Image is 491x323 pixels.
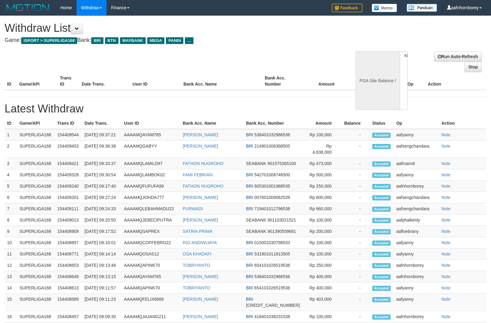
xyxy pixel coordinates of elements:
span: BRI [246,144,253,149]
a: Note [441,314,451,319]
a: Note [441,297,451,302]
a: PURWADI [183,206,203,211]
span: 214901008388505 [254,144,290,149]
span: 542701008746500 [254,172,290,177]
td: 2 [5,141,17,158]
td: Rp 400,000 [304,282,341,294]
span: BRI [246,240,253,245]
span: BRI [246,263,253,268]
a: Note [441,263,451,268]
td: aafnhornborey [394,181,439,192]
td: - [341,311,370,322]
a: Note [441,161,451,166]
span: BTN [105,37,118,44]
th: Game/API [17,118,55,129]
a: Note [441,144,451,149]
span: Accepted [372,229,391,234]
th: Date Trans. [79,72,130,90]
a: Note [441,251,451,256]
td: AAAAMQAYAM765 [122,129,180,141]
td: [DATE] 09:14:14 [82,248,122,260]
td: - [341,141,370,158]
span: Accepted [372,263,391,268]
span: 901575365100 [268,161,296,166]
td: [DATE] 09:30:54 [82,169,122,181]
a: [PERSON_NAME] [183,274,218,279]
td: 6 [5,192,17,203]
td: Rp 200,000 [304,226,341,237]
span: BRI [246,206,253,211]
th: Trans ID [58,72,79,90]
span: BRI [91,37,103,44]
th: Bank Acc. Name [181,72,262,90]
td: 154409544 [55,129,82,141]
td: aafnhornborey [394,271,439,282]
td: SUPERLIGA168 [17,141,55,158]
span: Accepted [372,274,391,280]
span: Accepted [372,252,391,257]
td: 154409328 [55,169,82,181]
span: [CREDIT_CARD_NUMBER] [246,303,300,308]
span: BRI [246,285,253,290]
td: 4 [5,169,17,181]
td: 154409013 [55,215,82,226]
span: MEGA [147,37,165,44]
a: Note [441,229,451,234]
span: 654101026519536 [254,263,290,268]
td: - [341,294,370,311]
td: 8 [5,215,17,226]
a: Note [441,240,451,245]
td: 154408909 [55,226,82,237]
span: 531901011813505 [254,251,290,256]
span: Accepted [372,133,391,138]
td: AAAAMQFELIX6666 [122,294,180,311]
a: TOBRIYANTO [183,263,210,268]
td: 154408649 [55,271,82,282]
td: 12 [5,260,17,271]
span: Accepted [372,184,391,189]
td: AAAAMQGABYY [122,141,180,158]
td: - [341,248,370,260]
th: Action [425,72,486,90]
td: Rp 400,000 [304,271,341,282]
td: Rp 600,000 [304,192,341,203]
td: SUPERLIGA168 [17,158,55,169]
td: 154409201 [55,192,82,203]
span: Accepted [372,218,391,223]
td: [DATE] 09:36:38 [82,141,122,158]
span: Accepted [372,173,391,178]
td: aafmanvit [394,158,439,169]
span: BRI [246,314,253,319]
td: aafsengchandara [394,203,439,215]
th: Balance [341,118,370,129]
a: Note [441,132,451,137]
h1: Withdraw List [5,22,321,34]
td: Rp 100,000 [304,215,341,226]
a: [PERSON_NAME] [183,132,218,137]
td: - [341,226,370,237]
td: aafyanny [394,237,439,248]
td: 14 [5,282,17,294]
div: PGA Site Balance / [356,51,400,110]
th: Action [439,118,486,129]
span: Accepted [372,286,391,291]
a: [PERSON_NAME] [183,314,218,319]
td: [DATE] 09:09:30 [82,311,122,322]
th: Op [394,118,439,129]
td: SUPERLIGA168 [17,169,55,181]
td: AAAAMQLAMBOK02 [122,169,180,181]
td: 154408589 [55,294,82,311]
td: SUPERLIGA168 [17,311,55,322]
td: AAAAMQOSAS12 [122,248,180,260]
span: 719401012796538 [254,206,290,211]
td: Rp 250,000 [304,181,341,192]
td: [DATE] 09:13:48 [82,260,122,271]
td: 154408457 [55,311,82,322]
h4: Game: Bank: [5,37,321,43]
span: SEABANK [246,161,266,166]
td: [DATE] 09:13:15 [82,271,122,282]
td: 16 [5,311,17,322]
td: Rp 250,000 [304,260,341,271]
span: 901103021521 [268,218,296,222]
td: [DATE] 09:27:24 [82,192,122,203]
